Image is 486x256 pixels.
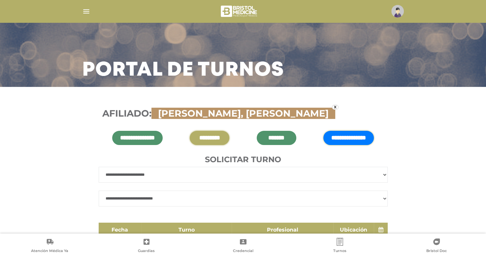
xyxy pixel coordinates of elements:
th: Turno [141,223,232,237]
a: Bristol Doc [388,238,485,255]
span: Turnos [333,248,346,254]
img: profile-placeholder.svg [391,5,404,18]
th: Profesional [232,223,333,237]
span: Guardias [138,248,155,254]
span: [PERSON_NAME], [PERSON_NAME] [155,108,332,119]
h3: Portal de turnos [82,62,284,79]
span: Atención Médica Ya [31,248,68,254]
th: Fecha [99,223,141,237]
a: Guardias [98,238,195,255]
span: Credencial [233,248,253,254]
img: Cober_menu-lines-white.svg [82,7,90,16]
a: Turnos [291,238,388,255]
a: x [332,105,339,110]
a: Atención Médica Ya [1,238,98,255]
a: Credencial [195,238,291,255]
h3: Afiliado: [102,108,384,119]
img: bristol-medicine-blanco.png [220,3,259,19]
h4: Solicitar turno [99,155,388,165]
th: Ubicación [333,223,374,237]
span: Bristol Doc [426,248,447,254]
